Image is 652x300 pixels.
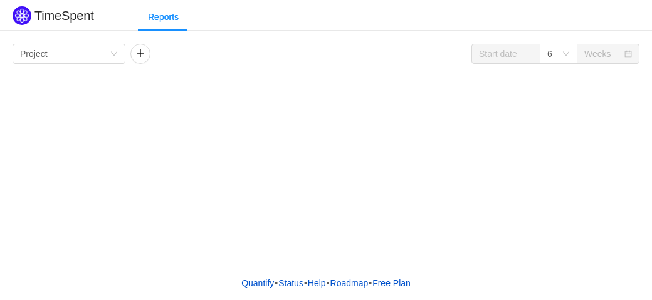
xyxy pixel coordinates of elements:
[278,274,304,292] a: Status
[13,6,31,25] img: Quantify logo
[304,278,307,288] span: •
[130,44,150,64] button: icon: plus
[372,274,411,292] button: Free Plan
[471,44,540,64] input: Start date
[241,274,275,292] a: Quantify
[562,50,570,59] i: icon: down
[110,50,118,59] i: icon: down
[138,3,189,31] div: Reports
[330,274,369,292] a: Roadmap
[307,274,327,292] a: Help
[34,9,94,23] h2: TimeSpent
[20,44,48,63] div: Project
[327,278,330,288] span: •
[275,278,278,288] span: •
[369,278,372,288] span: •
[547,44,552,63] div: 6
[584,44,611,63] div: Weeks
[624,50,632,59] i: icon: calendar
